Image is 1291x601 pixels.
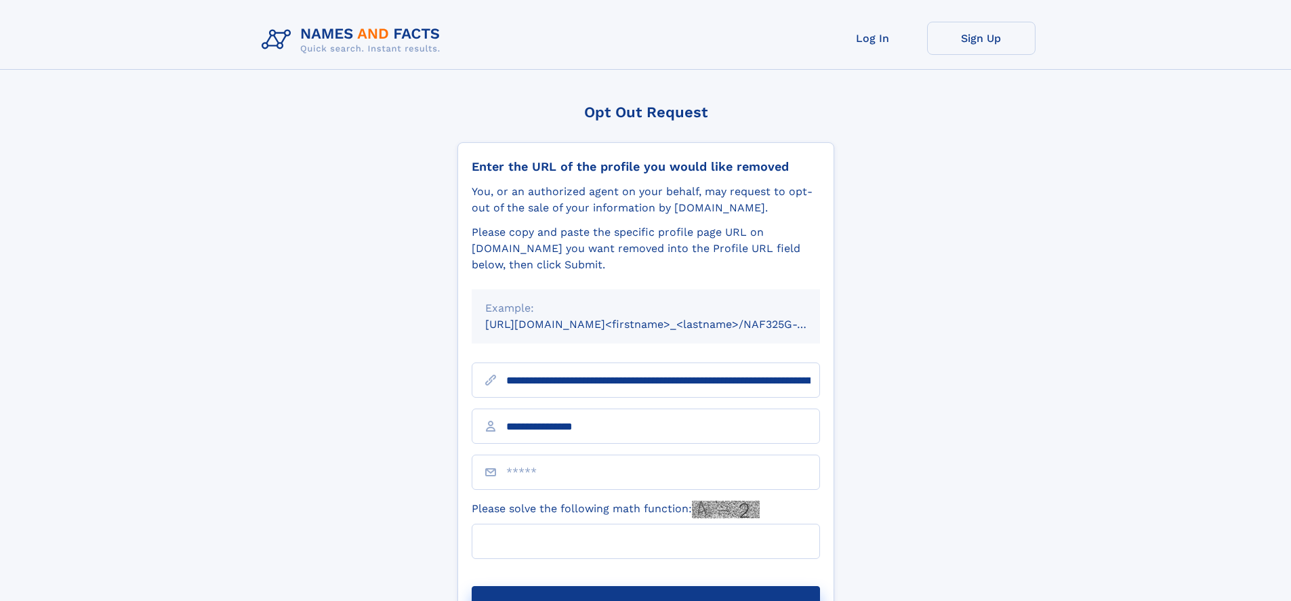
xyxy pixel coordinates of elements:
div: Opt Out Request [457,104,834,121]
div: You, or an authorized agent on your behalf, may request to opt-out of the sale of your informatio... [472,184,820,216]
div: Example: [485,300,806,316]
small: [URL][DOMAIN_NAME]<firstname>_<lastname>/NAF325G-xxxxxxxx [485,318,846,331]
div: Enter the URL of the profile you would like removed [472,159,820,174]
a: Sign Up [927,22,1036,55]
a: Log In [819,22,927,55]
label: Please solve the following math function: [472,501,760,518]
div: Please copy and paste the specific profile page URL on [DOMAIN_NAME] you want removed into the Pr... [472,224,820,273]
img: Logo Names and Facts [256,22,451,58]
